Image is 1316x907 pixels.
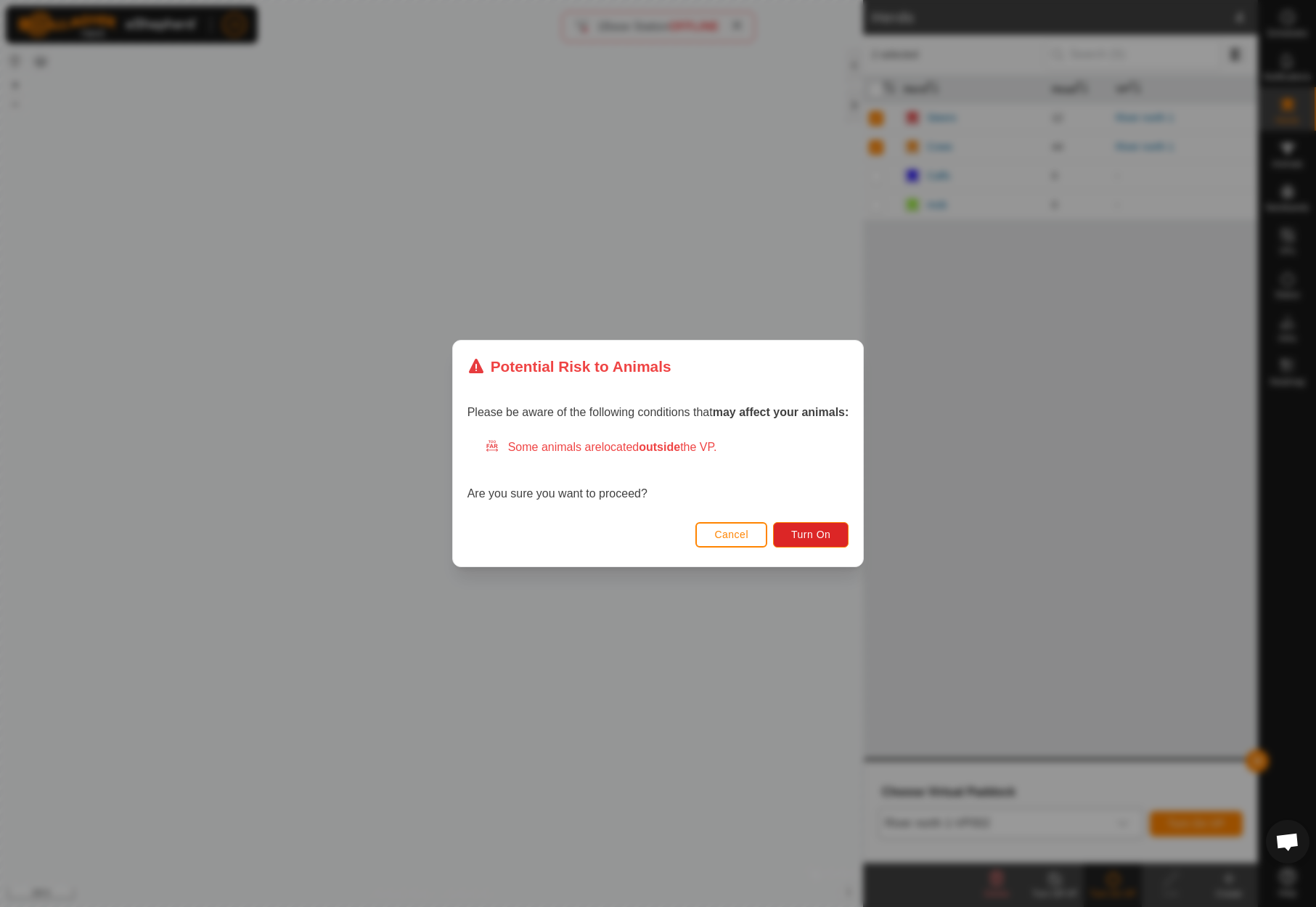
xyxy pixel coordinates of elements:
[467,355,671,378] div: Potential Risk to Animals
[639,441,680,453] strong: outside
[713,406,849,418] strong: may affect your animals:
[695,522,767,548] button: Cancel
[602,441,717,453] span: located the VP.
[1266,820,1309,863] a: Open chat
[485,439,849,456] div: Some animals are
[773,522,849,548] button: Turn On
[791,529,830,540] span: Turn On
[467,439,849,503] div: Are you sure you want to proceed?
[467,406,849,418] span: Please be aware of the following conditions that
[714,529,748,540] span: Cancel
